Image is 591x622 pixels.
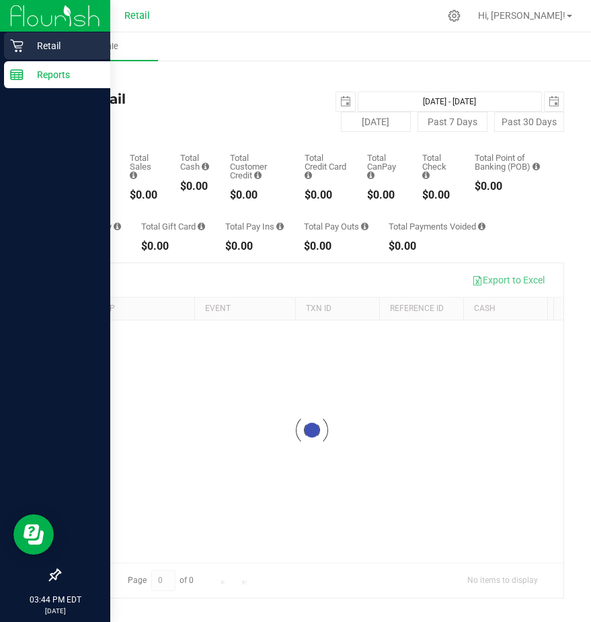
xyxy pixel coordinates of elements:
[141,241,205,252] div: $0.00
[225,222,284,231] div: Total Pay Ins
[59,92,312,106] h4: Till Detail
[124,10,150,22] span: Retail
[10,68,24,81] inline-svg: Reports
[389,222,485,231] div: Total Payments Voided
[24,38,104,54] p: Retail
[494,112,564,132] button: Past 30 Days
[422,153,455,180] div: Total Check
[276,222,284,231] i: Sum of all cash pay-ins added to the till within the date range.
[478,222,485,231] i: Sum of all voided payment transaction amounts (excluding tips and transaction fees) within the da...
[367,190,402,201] div: $0.00
[225,241,284,252] div: $0.00
[254,171,262,180] i: Sum of all successful, non-voided payment transaction amounts using account credit as the payment...
[10,39,24,53] inline-svg: Retail
[230,190,284,201] div: $0.00
[304,241,368,252] div: $0.00
[422,190,455,201] div: $0.00
[367,153,402,180] div: Total CanPay
[545,92,563,111] span: select
[533,162,540,171] i: Sum of the successful, non-voided point-of-banking payment transaction amounts, both via payment ...
[304,222,368,231] div: Total Pay Outs
[198,222,205,231] i: Sum of all successful, non-voided payment transaction amounts using gift card as the payment method.
[446,9,463,22] div: Manage settings
[367,171,375,180] i: Sum of all successful, non-voided payment transaction amounts using CanPay (as well as manual Can...
[24,67,104,83] p: Reports
[475,181,544,192] div: $0.00
[230,153,284,180] div: Total Customer Credit
[180,153,210,171] div: Total Cash
[475,153,544,171] div: Total Point of Banking (POB)
[305,153,347,180] div: Total Credit Card
[361,222,368,231] i: Sum of all cash pay-outs removed from the till within the date range.
[141,222,205,231] div: Total Gift Card
[422,171,430,180] i: Sum of all successful, non-voided payment transaction amounts using check as the payment method.
[478,10,565,21] span: Hi, [PERSON_NAME]!
[202,162,209,171] i: Sum of all successful, non-voided cash payment transaction amounts (excluding tips and transactio...
[6,594,104,606] p: 03:44 PM EDT
[130,190,160,201] div: $0.00
[13,514,54,555] iframe: Resource center
[418,112,487,132] button: Past 7 Days
[114,222,121,231] i: Sum of all successful, non-voided AeroPay payment transaction amounts for all purchases in the da...
[305,190,347,201] div: $0.00
[130,153,160,180] div: Total Sales
[130,171,137,180] i: Sum of all successful, non-voided payment transaction amounts (excluding tips and transaction fee...
[389,241,485,252] div: $0.00
[6,606,104,616] p: [DATE]
[336,92,355,111] span: select
[305,171,312,180] i: Sum of all successful, non-voided payment transaction amounts using credit card as the payment me...
[180,181,210,192] div: $0.00
[341,112,411,132] button: [DATE]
